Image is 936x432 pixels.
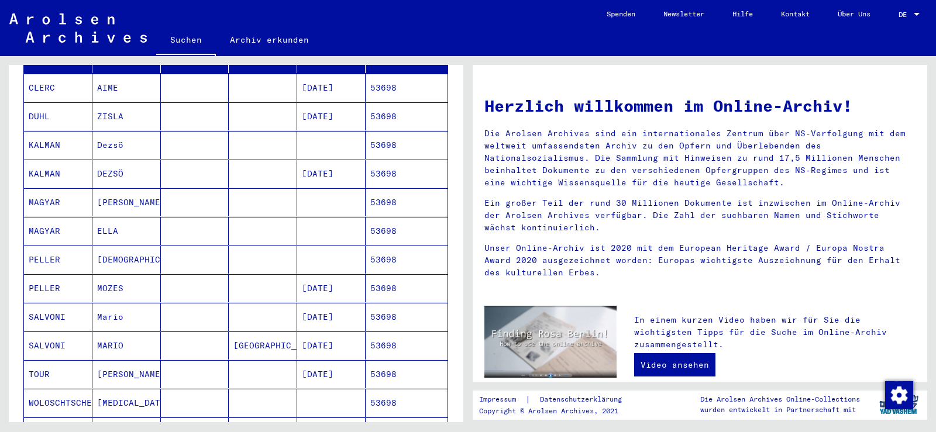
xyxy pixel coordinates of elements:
mat-cell: [DATE] [297,360,366,388]
mat-cell: 53698 [366,246,448,274]
h1: Herzlich willkommen im Online-Archiv! [484,94,916,118]
mat-cell: [DATE] [297,160,366,188]
mat-cell: SALVONI [24,331,92,360]
mat-cell: [MEDICAL_DATA] [92,389,161,417]
a: Suchen [156,26,216,56]
mat-cell: Dezsö [92,131,161,159]
p: Copyright © Arolsen Archives, 2021 [479,406,636,416]
mat-cell: 53698 [366,74,448,102]
mat-cell: 53698 [366,160,448,188]
mat-cell: 53698 [366,274,448,302]
mat-cell: MAGYAR [24,217,92,245]
mat-cell: [PERSON_NAME] [92,188,161,216]
p: Die Arolsen Archives Online-Collections [700,394,860,405]
mat-cell: DUHL [24,102,92,130]
mat-cell: 53698 [366,102,448,130]
mat-cell: [GEOGRAPHIC_DATA] [229,331,297,360]
mat-cell: MARIO [92,331,161,360]
div: Zustimmung ändern [885,381,913,409]
mat-cell: CLERC [24,74,92,102]
mat-cell: 53698 [366,331,448,360]
mat-cell: [DATE] [297,331,366,360]
mat-cell: 53698 [366,303,448,331]
img: video.jpg [484,306,617,378]
p: wurden entwickelt in Partnerschaft mit [700,405,860,415]
mat-cell: 53698 [366,360,448,388]
p: Ein großer Teil der rund 30 Millionen Dokumente ist inzwischen im Online-Archiv der Arolsen Archi... [484,197,916,234]
a: Datenschutzerklärung [531,393,636,406]
a: Video ansehen [634,353,715,376]
mat-cell: 53698 [366,217,448,245]
mat-cell: SALVONI [24,303,92,331]
div: | [479,393,636,406]
p: In einem kurzen Video haben wir für Sie die wichtigsten Tipps für die Suche im Online-Archiv zusa... [634,314,916,351]
p: Unser Online-Archiv ist 2020 mit dem European Heritage Award / Europa Nostra Award 2020 ausgezeic... [484,242,916,279]
img: Zustimmung ändern [885,381,913,409]
mat-cell: KALMAN [24,131,92,159]
mat-cell: WOLOSCHTSCHENKO [24,389,92,417]
p: Die Arolsen Archives sind ein internationales Zentrum über NS-Verfolgung mit dem weltweit umfasse... [484,127,916,189]
mat-cell: [PERSON_NAME] [92,360,161,388]
mat-cell: [DATE] [297,274,366,302]
img: yv_logo.png [877,390,921,419]
mat-cell: KALMAN [24,160,92,188]
img: Arolsen_neg.svg [9,13,147,43]
mat-cell: 53698 [366,131,448,159]
mat-cell: DEZSÖ [92,160,161,188]
mat-cell: 53698 [366,389,448,417]
mat-cell: PELLER [24,246,92,274]
mat-cell: ZISLA [92,102,161,130]
a: Impressum [479,393,525,406]
mat-cell: Mario [92,303,161,331]
mat-cell: MOZES [92,274,161,302]
mat-cell: [DEMOGRAPHIC_DATA] [92,246,161,274]
mat-cell: ELLA [92,217,161,245]
mat-cell: AIME [92,74,161,102]
mat-cell: 53698 [366,188,448,216]
mat-cell: MAGYAR [24,188,92,216]
mat-cell: PELLER [24,274,92,302]
mat-cell: TOUR [24,360,92,388]
mat-cell: [DATE] [297,74,366,102]
mat-cell: [DATE] [297,102,366,130]
span: DE [899,11,911,19]
mat-cell: [DATE] [297,303,366,331]
a: Archiv erkunden [216,26,323,54]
